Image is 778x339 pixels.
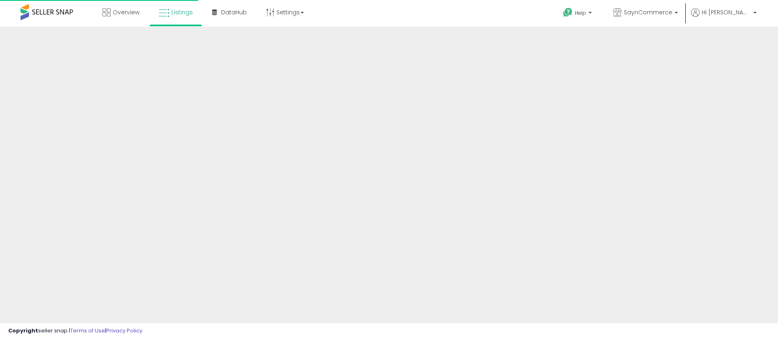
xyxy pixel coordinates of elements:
a: Help [557,1,600,27]
span: SaynCommerce [624,8,672,16]
a: Terms of Use [70,327,105,334]
div: seller snap | | [8,327,142,335]
a: Privacy Policy [106,327,142,334]
span: Listings [171,8,193,16]
span: Overview [113,8,139,16]
span: DataHub [221,8,247,16]
span: Hi [PERSON_NAME] [702,8,751,16]
i: Get Help [563,7,573,18]
span: Help [575,9,586,16]
strong: Copyright [8,327,38,334]
a: Hi [PERSON_NAME] [691,8,757,27]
